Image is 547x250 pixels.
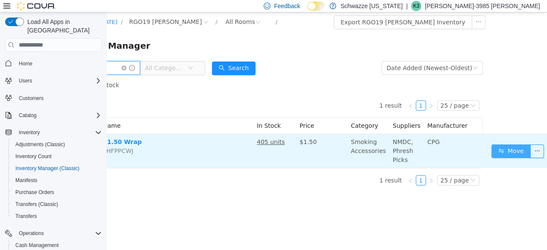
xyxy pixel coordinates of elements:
[423,132,437,146] button: icon: ellipsis
[19,60,32,67] span: Home
[15,141,65,148] span: Adjustments (Classic)
[273,88,295,98] li: 1 result
[12,139,68,150] a: Adjustments (Classic)
[319,88,329,98] li: Next Page
[322,166,327,171] i: icon: right
[241,122,282,156] td: Smoking Accessories
[280,49,365,62] div: Date Added (Newest-Oldest)
[24,18,102,35] span: Load All Apps in [GEOGRAPHIC_DATA]
[9,162,105,174] button: Inventory Manager (Classic)
[15,127,43,138] button: Inventory
[2,75,105,87] button: Users
[341,1,403,11] p: Schwazze [US_STATE]
[169,6,171,13] span: /
[12,175,102,185] span: Manifests
[15,93,102,103] span: Customers
[334,163,362,173] div: 25 / page
[19,77,32,84] span: Users
[309,163,319,173] a: 1
[12,199,62,209] a: Transfers (Classic)
[273,163,295,173] li: 1 result
[14,6,16,13] span: /
[150,126,178,133] u: 405 units
[413,1,420,11] span: K3
[9,174,105,186] button: Manifests
[19,95,44,102] span: Customers
[15,59,36,69] a: Home
[81,53,86,59] i: icon: down
[15,189,54,196] span: Purchase Orders
[2,109,105,121] button: Catalog
[301,91,306,96] i: icon: left
[9,186,105,198] button: Purchase Orders
[12,163,83,174] a: Inventory Manager (Classic)
[15,58,102,68] span: Home
[307,2,325,11] input: Dark Mode
[15,242,59,249] span: Cash Management
[109,6,110,13] span: /
[19,230,44,237] span: Operations
[244,110,271,117] span: Category
[193,126,210,133] span: $1.50
[9,198,105,210] button: Transfers (Classic)
[364,91,369,97] i: icon: down
[12,211,102,221] span: Transfers
[15,213,37,220] span: Transfers
[2,92,105,104] button: Customers
[22,53,28,59] i: icon: info-circle
[12,187,102,197] span: Purchase Orders
[19,112,36,119] span: Catalog
[2,126,105,138] button: Inventory
[12,139,102,150] span: Adjustments (Classic)
[227,3,365,17] button: Export RGO19 [PERSON_NAME] Inventory
[15,201,58,208] span: Transfers (Classic)
[299,88,309,98] li: Previous Page
[425,1,540,11] p: [PERSON_NAME]-3985 [PERSON_NAME]
[12,187,58,197] a: Purchase Orders
[12,175,41,185] a: Manifests
[385,132,424,146] button: icon: swapMove
[366,53,371,59] i: icon: down
[19,129,40,136] span: Inventory
[15,127,102,138] span: Inventory
[15,177,37,184] span: Manifests
[193,110,207,117] span: Price
[9,210,105,222] button: Transfers
[15,110,40,121] button: Catalog
[17,2,56,10] img: Cova
[15,76,35,86] button: Users
[274,2,300,10] span: Feedback
[319,163,329,173] li: Next Page
[15,228,47,238] button: Operations
[411,1,421,11] div: Kandice-3985 Marquez
[299,163,309,173] li: Previous Page
[12,163,102,174] span: Inventory Manager (Classic)
[150,110,174,117] span: In Stock
[38,51,77,60] span: All Categories
[15,228,102,238] span: Operations
[9,150,105,162] button: Inventory Count
[406,1,408,11] p: |
[301,166,306,171] i: icon: left
[119,3,148,16] div: All Rooms
[15,110,102,121] span: Catalog
[15,53,20,58] i: icon: close-circle
[286,110,314,117] span: Suppliers
[15,153,52,160] span: Inventory Count
[15,93,47,103] a: Customers
[322,91,327,96] i: icon: right
[12,151,55,162] a: Inventory Count
[12,211,40,221] a: Transfers
[2,227,105,239] button: Operations
[286,126,306,151] span: NMDC, Phresh Picks
[365,3,379,17] button: icon: ellipsis
[364,165,369,171] i: icon: down
[2,57,105,69] button: Home
[22,5,95,14] span: RGO19 Hobbs
[9,138,105,150] button: Adjustments (Classic)
[309,88,319,98] a: 1
[321,110,361,117] span: Manufacturer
